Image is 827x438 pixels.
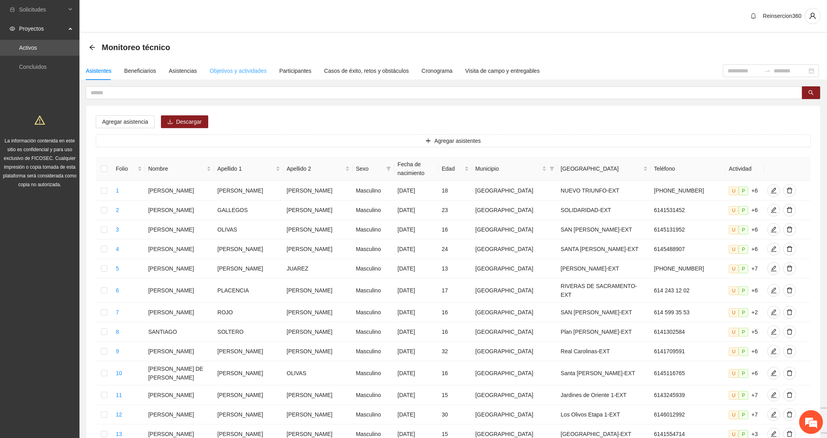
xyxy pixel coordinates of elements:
td: [PERSON_NAME] [214,259,283,278]
span: delete [784,348,796,354]
td: [GEOGRAPHIC_DATA] [472,259,558,278]
span: La información contenida en este sitio es confidencial y para uso exclusivo de FICOSEC. Cualquier... [3,138,77,187]
td: Masculino [353,201,395,220]
button: edit [767,204,780,216]
td: 614 243 12 02 [651,278,726,303]
span: eye [10,26,15,31]
td: [PERSON_NAME]-EXT [558,259,651,278]
td: [GEOGRAPHIC_DATA] [472,201,558,220]
td: Masculino [353,322,395,342]
button: edit [767,389,780,401]
span: U [729,347,739,356]
td: [DATE] [394,278,438,303]
button: delete [783,284,796,297]
td: 16 [439,220,473,239]
span: U [729,226,739,234]
td: [GEOGRAPHIC_DATA] [472,361,558,385]
a: 3 [116,226,119,233]
td: 6145488907 [651,239,726,259]
td: Masculino [353,181,395,201]
td: JUAREZ [283,259,352,278]
td: [PERSON_NAME] [283,303,352,322]
th: Municipio [472,157,558,181]
td: +6 [726,220,764,239]
span: delete [784,226,796,233]
span: download [167,119,173,125]
span: edit [768,226,780,233]
span: edit [768,207,780,213]
span: delete [784,207,796,213]
td: 13 [439,259,473,278]
span: edit [768,329,780,335]
td: 30 [439,405,473,424]
td: 6141531452 [651,201,726,220]
td: [PERSON_NAME] [145,259,214,278]
td: +7 [726,385,764,405]
button: edit [767,325,780,338]
td: 16 [439,361,473,385]
span: P [739,411,748,419]
div: Beneficiarios [124,66,156,75]
td: [GEOGRAPHIC_DATA] [472,239,558,259]
span: filter [548,163,556,175]
button: user [805,8,821,24]
td: Real Carolinas-EXT [558,342,651,361]
td: NUEVO TRIUNFO-EXT [558,181,651,201]
td: Masculino [353,361,395,385]
td: Masculino [353,220,395,239]
button: delete [783,223,796,236]
td: 16 [439,322,473,342]
span: Descargar [176,117,202,126]
button: edit [767,345,780,358]
span: U [729,187,739,195]
button: edit [767,223,780,236]
span: P [739,347,748,356]
td: SANTIAGO [145,322,214,342]
button: delete [783,243,796,255]
td: 6146012992 [651,405,726,424]
a: 1 [116,187,119,194]
td: [DATE] [394,322,438,342]
td: [GEOGRAPHIC_DATA] [472,303,558,322]
td: [PHONE_NUMBER] [651,181,726,201]
span: edit [768,411,780,418]
span: delete [784,329,796,335]
span: [GEOGRAPHIC_DATA] [561,164,642,173]
span: Solicitudes [19,2,66,18]
td: [DATE] [394,405,438,424]
button: delete [783,408,796,421]
td: OLIVAS [214,220,283,239]
a: 9 [116,348,119,354]
span: Estamos en línea. [46,106,110,187]
td: +7 [726,405,764,424]
td: OLIVAS [283,361,352,385]
td: +6 [726,342,764,361]
td: [PERSON_NAME] [145,385,214,405]
button: edit [767,184,780,197]
span: delete [784,287,796,294]
div: Back [89,44,95,51]
td: [PERSON_NAME] [283,342,352,361]
td: Masculino [353,239,395,259]
td: 18 [439,181,473,201]
td: +6 [726,361,764,385]
td: [PERSON_NAME] [214,405,283,424]
a: 6 [116,287,119,294]
span: P [739,187,748,195]
td: [PERSON_NAME] [283,181,352,201]
td: [PERSON_NAME] [145,220,214,239]
div: Chatee con nosotros ahora [41,41,134,51]
textarea: Escriba su mensaje y pulse “Intro” [4,217,151,245]
div: Asistentes [86,66,112,75]
th: Folio [113,157,145,181]
button: search [802,86,820,99]
td: [GEOGRAPHIC_DATA] [472,278,558,303]
td: 6141302584 [651,322,726,342]
th: Colonia [558,157,651,181]
td: [PERSON_NAME] [145,278,214,303]
td: SOLIDARIDAD-EXT [558,201,651,220]
td: [GEOGRAPHIC_DATA] [472,322,558,342]
td: [GEOGRAPHIC_DATA] [472,220,558,239]
th: Teléfono [651,157,726,181]
span: P [739,286,748,295]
